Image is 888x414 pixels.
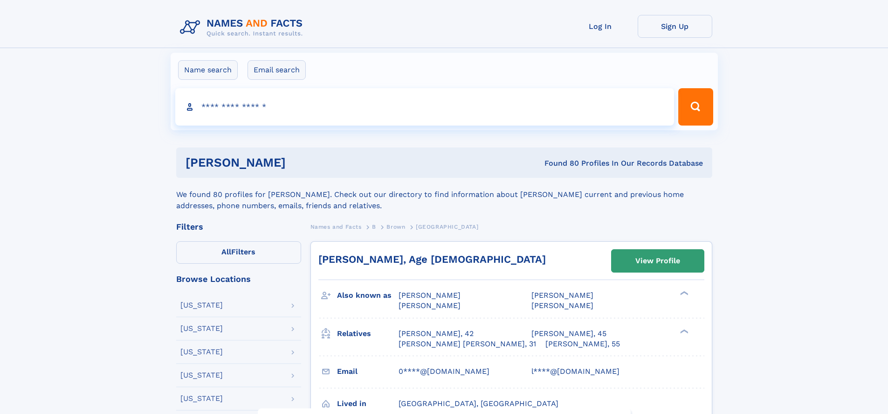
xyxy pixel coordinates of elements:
[221,247,231,256] span: All
[176,178,712,211] div: We found 80 profiles for [PERSON_NAME]. Check out our directory to find information about [PERSON...
[399,339,536,349] a: [PERSON_NAME] [PERSON_NAME], 31
[180,395,223,402] div: [US_STATE]
[318,253,546,265] a: [PERSON_NAME], Age [DEMOGRAPHIC_DATA]
[310,221,362,232] a: Names and Facts
[415,158,703,168] div: Found 80 Profiles In Our Records Database
[248,60,306,80] label: Email search
[178,60,238,80] label: Name search
[635,250,680,272] div: View Profile
[180,325,223,332] div: [US_STATE]
[337,326,399,342] h3: Relatives
[531,291,593,300] span: [PERSON_NAME]
[386,221,405,232] a: Brown
[180,302,223,309] div: [US_STATE]
[399,329,474,339] a: [PERSON_NAME], 42
[563,15,638,38] a: Log In
[399,291,461,300] span: [PERSON_NAME]
[531,301,593,310] span: [PERSON_NAME]
[180,372,223,379] div: [US_STATE]
[399,399,558,408] span: [GEOGRAPHIC_DATA], [GEOGRAPHIC_DATA]
[386,224,405,230] span: Brown
[416,224,478,230] span: [GEOGRAPHIC_DATA]
[337,396,399,412] h3: Lived in
[531,329,606,339] a: [PERSON_NAME], 45
[176,275,301,283] div: Browse Locations
[176,223,301,231] div: Filters
[337,364,399,379] h3: Email
[638,15,712,38] a: Sign Up
[186,157,415,168] h1: [PERSON_NAME]
[180,348,223,356] div: [US_STATE]
[678,88,713,126] button: Search Button
[678,328,689,334] div: ❯
[372,224,376,230] span: B
[337,288,399,303] h3: Also known as
[678,290,689,296] div: ❯
[176,241,301,264] label: Filters
[175,88,675,126] input: search input
[612,250,704,272] a: View Profile
[545,339,620,349] a: [PERSON_NAME], 55
[372,221,376,232] a: B
[399,301,461,310] span: [PERSON_NAME]
[176,15,310,40] img: Logo Names and Facts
